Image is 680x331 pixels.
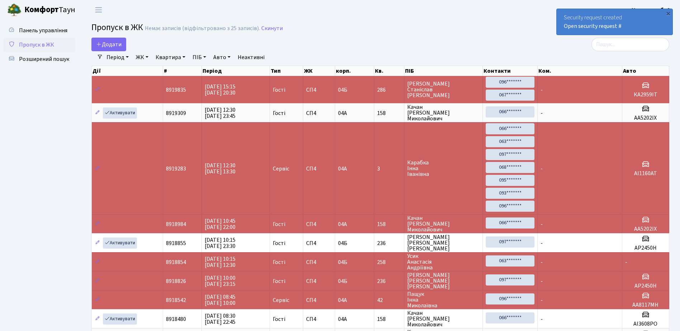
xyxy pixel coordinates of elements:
[133,51,151,63] a: ЖК
[377,221,401,227] span: 158
[625,115,666,121] h5: АА5202IX
[483,66,538,76] th: Контакти
[4,23,75,38] a: Панель управління
[541,258,543,266] span: -
[205,236,236,250] span: [DATE] 10:15 [DATE] 23:30
[306,240,332,246] span: СП4
[557,9,672,35] div: Security request created
[273,110,285,116] span: Гості
[407,81,480,98] span: [PERSON_NAME] Станіслав [PERSON_NAME]
[625,283,666,289] h5: АР2450Н
[338,277,347,285] span: 04Б
[24,4,59,15] b: Комфорт
[7,3,22,17] img: logo.png
[303,66,335,76] th: ЖК
[205,255,236,269] span: [DATE] 10:15 [DATE] 12:30
[625,302,666,308] h5: АА8117МН
[338,239,347,247] span: 04Б
[541,277,543,285] span: -
[541,315,543,323] span: -
[166,109,186,117] span: 8919309
[404,66,483,76] th: ПІБ
[338,315,347,323] span: 04А
[306,110,332,116] span: СП4
[19,55,69,63] span: Розширений пошук
[625,258,627,266] span: -
[4,38,75,52] a: Пропуск в ЖК
[166,296,186,304] span: 8918542
[306,259,332,265] span: СП4
[564,22,622,30] a: Open security request #
[407,104,480,121] span: Качан [PERSON_NAME] Миколайович
[591,38,669,51] input: Пошук...
[103,313,137,325] a: Активувати
[377,110,401,116] span: 158
[407,291,480,308] span: Пащук Інна Миколаївна
[273,87,285,93] span: Гості
[205,217,236,231] span: [DATE] 10:45 [DATE] 22:00
[90,4,108,16] button: Переключити навігацію
[407,272,480,289] span: [PERSON_NAME] [PERSON_NAME] [PERSON_NAME]
[166,165,186,173] span: 8919283
[632,6,671,14] b: Консьєрж б. 4.
[625,321,666,327] h5: АІ3608РО
[273,278,285,284] span: Гості
[622,66,670,76] th: Авто
[91,38,126,51] a: Додати
[541,296,543,304] span: -
[190,51,209,63] a: ПІБ
[338,165,347,173] span: 04А
[377,87,401,93] span: 286
[306,316,332,322] span: СП4
[166,277,186,285] span: 8918826
[205,83,236,97] span: [DATE] 15:15 [DATE] 20:30
[96,40,122,48] span: Додати
[377,166,401,172] span: 3
[338,109,347,117] span: 04А
[541,165,543,173] span: -
[273,259,285,265] span: Гості
[625,226,666,232] h5: АА5202IX
[407,310,480,327] span: Качан [PERSON_NAME] Миколайович
[166,315,186,323] span: 8918480
[24,4,75,16] span: Таун
[19,41,54,49] span: Пропуск в ЖК
[377,316,401,322] span: 158
[338,258,347,266] span: 04Б
[205,162,236,176] span: [DATE] 12:30 [DATE] 13:30
[205,106,236,120] span: [DATE] 12:30 [DATE] 23:45
[273,297,289,303] span: Сервіс
[625,91,666,98] h5: КА2959ІТ
[273,316,285,322] span: Гості
[407,215,480,232] span: Качан [PERSON_NAME] Миколайович
[625,245,666,251] h5: АР2450Н
[306,297,332,303] span: СП4
[104,51,132,63] a: Період
[338,86,347,94] span: 04Б
[625,170,666,177] h5: АІ1160АТ
[4,52,75,66] a: Розширений пошук
[19,27,67,34] span: Панель управління
[665,10,672,17] div: ×
[541,109,543,117] span: -
[538,66,622,76] th: Ком.
[306,166,332,172] span: СП4
[374,66,404,76] th: Кв.
[273,221,285,227] span: Гості
[338,220,347,228] span: 04А
[166,258,186,266] span: 8918854
[145,25,260,32] div: Немає записів (відфільтровано з 25 записів).
[205,312,236,326] span: [DATE] 08:30 [DATE] 22:45
[306,221,332,227] span: СП4
[166,239,186,247] span: 8918855
[103,107,137,119] a: Активувати
[377,278,401,284] span: 236
[377,259,401,265] span: 258
[335,66,375,76] th: корп.
[205,293,236,307] span: [DATE] 08:45 [DATE] 10:00
[153,51,188,63] a: Квартира
[103,238,137,249] a: Активувати
[306,278,332,284] span: СП4
[202,66,270,76] th: Період
[273,166,289,172] span: Сервіс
